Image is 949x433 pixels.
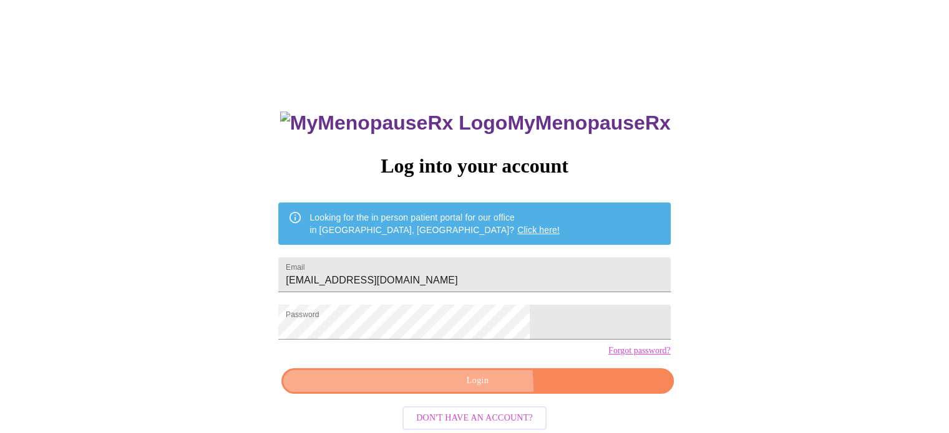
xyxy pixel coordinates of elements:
span: Login [296,373,659,389]
button: Don't have an account? [402,406,547,431]
span: Don't have an account? [416,411,533,426]
div: Looking for the in person patient portal for our office in [GEOGRAPHIC_DATA], [GEOGRAPHIC_DATA]? [309,206,560,241]
a: Don't have an account? [399,411,550,422]
a: Click here! [517,225,560,235]
h3: Log into your account [278,155,670,178]
a: Forgot password? [608,346,671,356]
img: MyMenopauseRx Logo [280,112,507,135]
button: Login [281,368,673,394]
h3: MyMenopauseRx [280,112,671,135]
